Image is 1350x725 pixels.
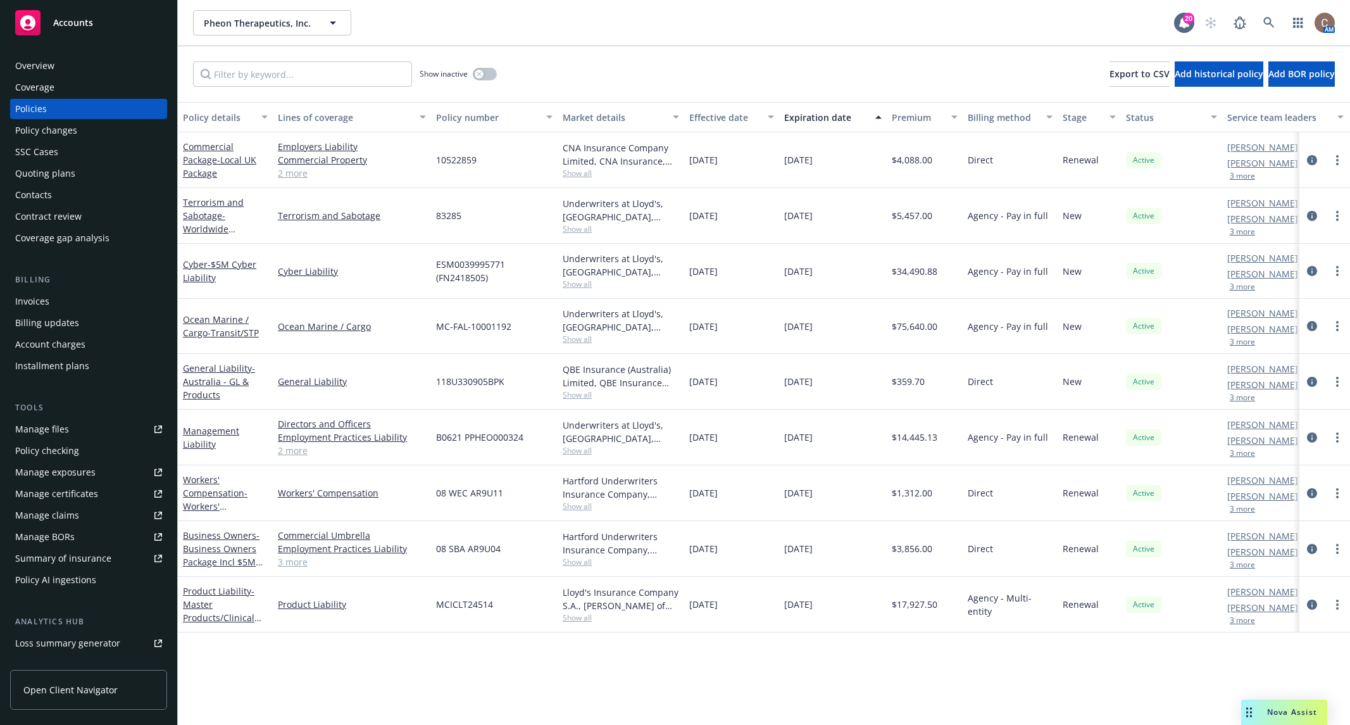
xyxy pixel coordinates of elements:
div: Hartford Underwriters Insurance Company, Hartford Insurance Group [563,530,679,557]
button: Export to CSV [1109,61,1170,87]
a: Accounts [10,5,167,41]
span: [DATE] [784,265,813,278]
span: Active [1131,265,1156,277]
a: [PERSON_NAME] [1227,434,1298,447]
span: Active [1131,376,1156,388]
div: Installment plans [15,356,89,376]
span: $1,312.00 [892,486,932,500]
span: Direct [968,486,993,500]
a: more [1330,486,1345,501]
span: Show inactive [420,68,468,79]
a: Coverage gap analysis [10,228,167,248]
button: Lines of coverage [273,102,431,132]
span: Show all [563,224,679,234]
a: [PERSON_NAME] [1227,418,1298,431]
span: [DATE] [784,598,813,611]
button: 3 more [1230,450,1255,457]
a: Account charges [10,334,167,355]
span: [DATE] [784,209,813,222]
span: 08 SBA AR9U04 [436,542,501,555]
div: Coverage gap analysis [15,228,109,248]
a: Policies [10,99,167,119]
button: Policy number [431,102,558,132]
span: - Australia - GL & Products [183,362,255,401]
span: $359.70 [892,375,925,388]
div: Contacts [15,185,52,205]
div: Contract review [15,206,82,227]
button: 3 more [1230,228,1255,236]
a: Manage BORs [10,527,167,547]
span: New [1063,209,1082,222]
div: Expiration date [784,111,868,124]
a: [PERSON_NAME] [1227,141,1298,154]
a: Summary of insurance [10,548,167,569]
span: MC-FAL-10001192 [436,320,511,333]
a: SSC Cases [10,142,167,162]
a: more [1330,153,1345,168]
a: circleInformation [1304,263,1320,279]
button: Market details [558,102,684,132]
span: - Local UK Package [183,154,256,179]
div: Policies [15,99,47,119]
a: Manage certificates [10,484,167,504]
a: [PERSON_NAME] [1227,585,1298,598]
span: Show all [563,389,679,400]
span: Active [1131,432,1156,443]
a: Commercial Property [278,153,426,167]
div: Policy checking [15,441,79,461]
a: more [1330,374,1345,389]
span: $4,088.00 [892,153,932,167]
a: Commercial Package [183,141,256,179]
button: Premium [887,102,963,132]
span: [DATE] [689,320,718,333]
a: more [1330,318,1345,334]
a: [PERSON_NAME] [1227,601,1298,614]
div: Drag to move [1241,700,1257,725]
div: Billing [10,274,167,286]
button: Expiration date [779,102,887,132]
a: [PERSON_NAME] [1227,474,1298,487]
button: Service team leaders [1222,102,1349,132]
a: [PERSON_NAME] [1227,362,1298,375]
div: Manage claims [15,505,79,526]
a: Manage files [10,419,167,439]
button: 3 more [1230,283,1255,291]
a: Policy checking [10,441,167,461]
a: circleInformation [1304,597,1320,612]
span: Active [1131,599,1156,610]
a: Start snowing [1198,10,1223,35]
a: Search [1256,10,1282,35]
a: circleInformation [1304,318,1320,334]
span: 10522859 [436,153,477,167]
button: Add BOR policy [1268,61,1335,87]
a: Billing updates [10,313,167,333]
a: circleInformation [1304,430,1320,445]
div: Loss summary generator [15,633,120,653]
div: Policy details [183,111,254,124]
span: New [1063,265,1082,278]
span: - Worldwide Terrorism [183,210,235,248]
a: Terrorism and Sabotage [183,196,244,248]
a: Policy changes [10,120,167,141]
span: Agency - Pay in full [968,265,1048,278]
div: Status [1126,111,1203,124]
a: [PERSON_NAME] [1227,251,1298,265]
span: Add historical policy [1175,68,1263,80]
a: Ocean Marine / Cargo [183,313,259,339]
div: Account charges [15,334,85,355]
a: Directors and Officers [278,417,426,431]
span: $34,490.88 [892,265,937,278]
span: Direct [968,375,993,388]
a: Manage exposures [10,462,167,482]
a: circleInformation [1304,208,1320,224]
a: Overview [10,56,167,76]
span: Direct [968,153,993,167]
span: Export to CSV [1109,68,1170,80]
a: [PERSON_NAME] [1227,196,1298,210]
span: [DATE] [689,542,718,555]
button: Stage [1058,102,1121,132]
span: [DATE] [784,486,813,500]
div: Market details [563,111,665,124]
span: Renewal [1063,542,1099,555]
span: $5,457.00 [892,209,932,222]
